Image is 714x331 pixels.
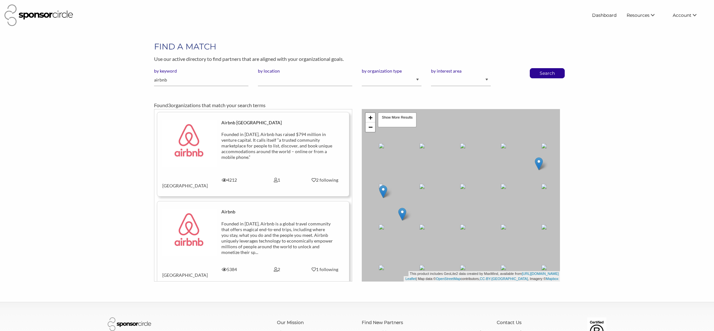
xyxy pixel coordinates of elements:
div: 2 [253,267,301,272]
label: by location [258,68,352,74]
a: Contact Us [497,320,522,325]
a: [URL][DOMAIN_NAME] [522,272,559,276]
img: Sponsor Circle Logo [4,4,73,26]
div: | Map data © contributors, , Imagery © [404,276,560,282]
a: Mapbox [546,277,558,281]
div: This product includes GeoLite2 data created by MaxMind, available from [408,271,560,276]
label: by interest area [431,68,491,74]
div: [GEOGRAPHIC_DATA] [158,267,205,278]
div: Found organizations that match your search terms [154,101,560,109]
div: Founded in [DATE], Airbnb is a global travel community that offers magical end-to-end trips, incl... [221,221,333,255]
div: 1 [253,177,301,183]
p: Use our active directory to find partners that are aligned with your organizational goals. [154,55,560,63]
div: Show More Results [378,112,417,127]
li: Account [668,10,710,21]
img: Sponsor Circle Logo [108,317,151,331]
a: Airbnb Founded in [DATE], Airbnb is a global travel community that offers magical end-to-end trip... [162,209,344,278]
a: Zoom in [366,113,375,122]
div: 5384 [205,267,253,272]
a: Leaflet [405,277,416,281]
div: Founded in [DATE], Airbnb has raised $794 million in venture capital. It calls itself “a trusted ... [221,132,333,160]
a: Dashboard [587,10,622,21]
span: 3 [168,102,171,108]
img: dg8ksxo4xfa2pa7rernj [162,120,217,167]
img: tq6rvsynprmyy5dy1l4j [162,209,217,256]
button: Search [537,68,558,78]
div: 1 following [306,267,344,272]
span: Account [673,12,691,18]
a: Our Mission [277,320,304,325]
div: Airbnb [221,209,333,215]
label: by organization type [362,68,421,74]
a: Airbnb [GEOGRAPHIC_DATA] Founded in [DATE], Airbnb has raised $794 million in venture capital. It... [162,120,344,189]
div: 4212 [205,177,253,183]
li: Resources [622,10,668,21]
a: CC-BY-[GEOGRAPHIC_DATA] [480,277,528,281]
span: Resources [627,12,650,18]
h1: FIND A MATCH [154,41,560,52]
label: by keyword [154,68,248,74]
a: Zoom out [366,122,375,132]
a: OpenStreetMap [436,277,461,281]
a: Find New Partners [362,320,403,325]
div: [GEOGRAPHIC_DATA] [158,177,205,189]
div: Airbnb [GEOGRAPHIC_DATA] [221,120,333,126]
input: Please enter one or more keywords [154,74,248,86]
div: 2 following [306,177,344,183]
